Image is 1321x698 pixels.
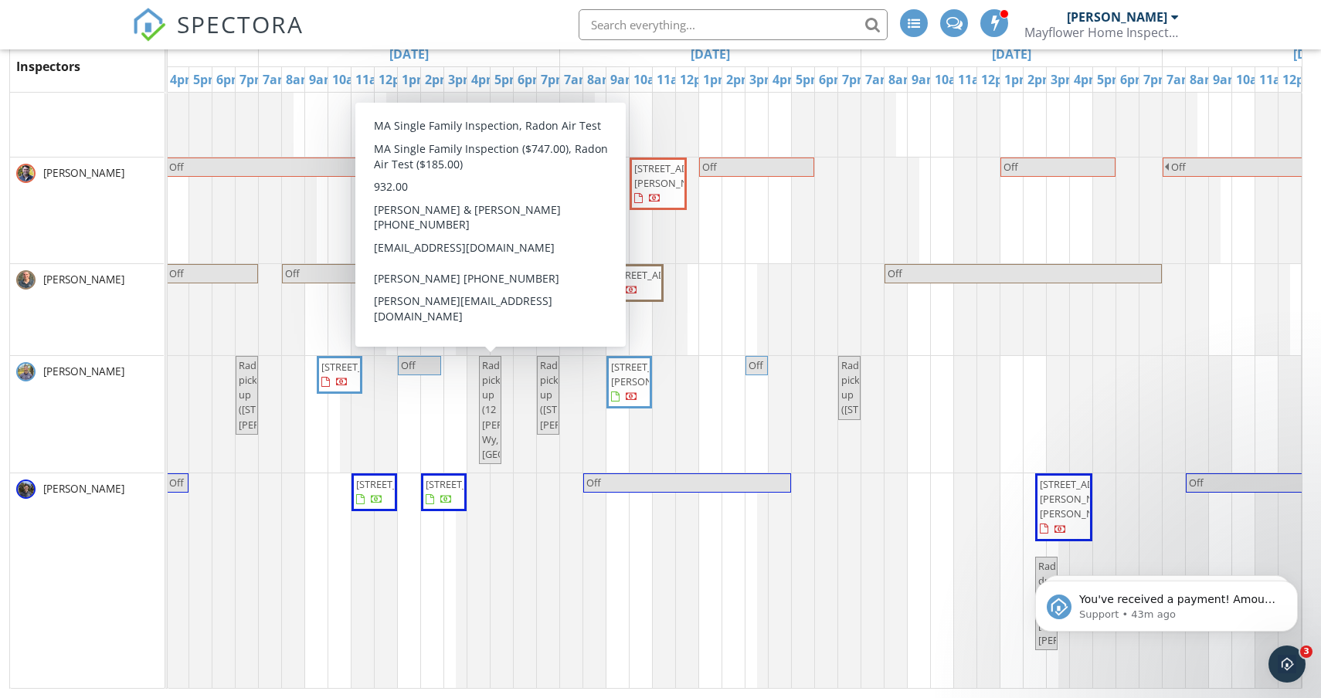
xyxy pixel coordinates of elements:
a: 7am [259,67,294,92]
span: [STREET_ADDRESS] [356,477,443,491]
a: 8am [885,67,919,92]
span: [STREET_ADDRESS] [611,268,698,282]
span: Off [285,266,300,280]
span: Off [702,160,717,174]
a: 9am [908,67,942,92]
a: Go to October 1, 2025 [988,42,1035,66]
span: Radon pick up ([STREET_ADDRESS][PERSON_NAME]) [239,358,328,432]
a: 3pm [444,67,479,92]
a: 2pm [722,67,757,92]
a: 7am [1163,67,1197,92]
img: img_7946.jpg [16,479,36,499]
input: Search everything... [579,9,888,40]
a: 9am [305,67,340,92]
a: 6pm [815,67,850,92]
div: Mayflower Home Inspection [1024,25,1179,40]
span: Inspectors [16,58,80,75]
a: 5pm [189,67,224,92]
span: You've received a payment! Amount $895.00 Fee $0.00 Net $895.00 Transaction # pi_3SC7w9K7snlDGpRF... [67,45,266,226]
span: [PERSON_NAME] [40,272,127,287]
span: [STREET_ADDRESS] [321,360,408,374]
a: 11am [653,67,694,92]
span: SPECTORA [177,8,304,40]
a: 7pm [1139,67,1174,92]
a: 6pm [212,67,247,92]
span: [PERSON_NAME] [40,481,127,496]
a: 7am [560,67,595,92]
a: 2pm [421,67,456,92]
a: 7am [861,67,896,92]
span: Off [1003,160,1018,174]
span: [STREET_ADDRESS][PERSON_NAME][PERSON_NAME] [1040,477,1126,520]
img: mike.jpg [16,270,36,290]
span: Off [401,358,416,372]
a: 7pm [537,67,572,92]
a: 12pm [977,67,1019,92]
span: Off [169,266,184,280]
span: Off [1171,160,1186,174]
span: Off [169,160,184,174]
span: Radon pick up ([STREET_ADDRESS][PERSON_NAME]) [540,358,630,432]
a: 11am [1255,67,1297,92]
span: Radon pick up ([STREET_ADDRESS]) [841,358,934,417]
span: Off [1189,476,1204,490]
span: [PERSON_NAME] [40,364,127,379]
a: 11am [954,67,996,92]
a: 5pm [1093,67,1128,92]
a: 1pm [1000,67,1035,92]
a: 4pm [769,67,803,92]
a: 2pm [1024,67,1058,92]
a: 9am [1209,67,1244,92]
a: 12pm [676,67,718,92]
a: 1pm [699,67,734,92]
a: 12pm [1279,67,1320,92]
iframe: Intercom notifications message [1012,548,1321,656]
a: 7pm [838,67,873,92]
img: The Best Home Inspection Software - Spectora [132,8,166,42]
a: 5pm [491,67,525,92]
a: 3pm [1047,67,1082,92]
span: Off [169,476,184,490]
a: 5pm [792,67,827,92]
a: 4pm [467,67,502,92]
a: 3pm [745,67,780,92]
a: 8am [583,67,618,92]
span: [STREET_ADDRESS] [426,477,512,491]
span: [PERSON_NAME] [40,165,127,181]
img: danheadshot.jpg [16,164,36,183]
a: 8am [282,67,317,92]
a: 1pm [398,67,433,92]
img: img_2787edit_3.jpg [16,362,36,381]
a: 6pm [514,67,548,92]
a: 10am [1232,67,1274,92]
span: Off [586,476,601,490]
a: SPECTORA [132,21,304,53]
div: [PERSON_NAME] [1067,9,1167,25]
a: 12pm [375,67,416,92]
a: 7pm [236,67,270,92]
span: [STREET_ADDRESS][PERSON_NAME] [611,360,698,388]
a: 10am [328,67,370,92]
a: Go to September 29, 2025 [385,42,433,66]
a: 9am [606,67,641,92]
a: Go to September 30, 2025 [687,42,734,66]
a: 11am [351,67,393,92]
span: [STREET_ADDRESS][PERSON_NAME] [634,161,721,190]
span: Off [749,358,763,372]
a: 10am [630,67,671,92]
a: 6pm [1116,67,1151,92]
span: Off [888,266,902,280]
iframe: Intercom live chat [1268,645,1306,683]
a: 10am [931,67,973,92]
p: Message from Support, sent 43m ago [67,59,267,73]
a: 4pm [166,67,201,92]
span: 3 [1300,645,1313,658]
a: 4pm [1070,67,1105,92]
a: 8am [1186,67,1221,92]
